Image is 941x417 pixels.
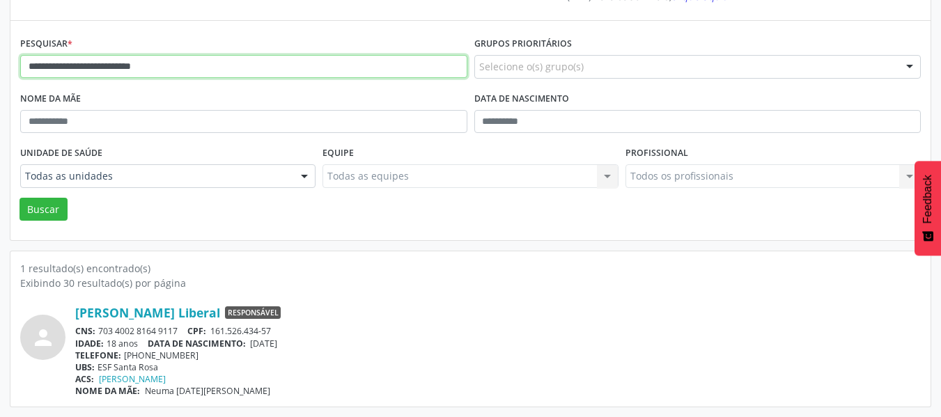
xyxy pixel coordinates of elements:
label: Equipe [322,143,354,164]
span: Responsável [225,306,281,319]
span: TELEFONE: [75,349,121,361]
div: 18 anos [75,338,921,349]
button: Feedback - Mostrar pesquisa [915,161,941,255]
span: Feedback [921,175,934,223]
div: 1 resultado(s) encontrado(s) [20,261,921,276]
span: Selecione o(s) grupo(s) [479,59,584,74]
label: Unidade de saúde [20,143,102,164]
span: UBS: [75,361,95,373]
span: IDADE: [75,338,104,349]
span: [DATE] [250,338,277,349]
div: ESF Santa Rosa [75,361,921,373]
label: Data de nascimento [474,88,569,110]
span: CNS: [75,325,95,337]
label: Profissional [625,143,688,164]
div: Exibindo 30 resultado(s) por página [20,276,921,290]
span: 161.526.434-57 [210,325,271,337]
button: Buscar [20,198,68,221]
span: ACS: [75,373,94,385]
span: Neuma [DATE][PERSON_NAME] [145,385,270,397]
span: DATA DE NASCIMENTO: [148,338,246,349]
label: Grupos prioritários [474,33,572,55]
span: Todas as unidades [25,169,287,183]
a: [PERSON_NAME] Liberal [75,305,220,320]
label: Pesquisar [20,33,72,55]
a: [PERSON_NAME] [99,373,166,385]
span: CPF: [187,325,206,337]
div: 703 4002 8164 9117 [75,325,921,337]
span: NOME DA MÃE: [75,385,140,397]
div: [PHONE_NUMBER] [75,349,921,361]
i: person [31,325,56,350]
label: Nome da mãe [20,88,81,110]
